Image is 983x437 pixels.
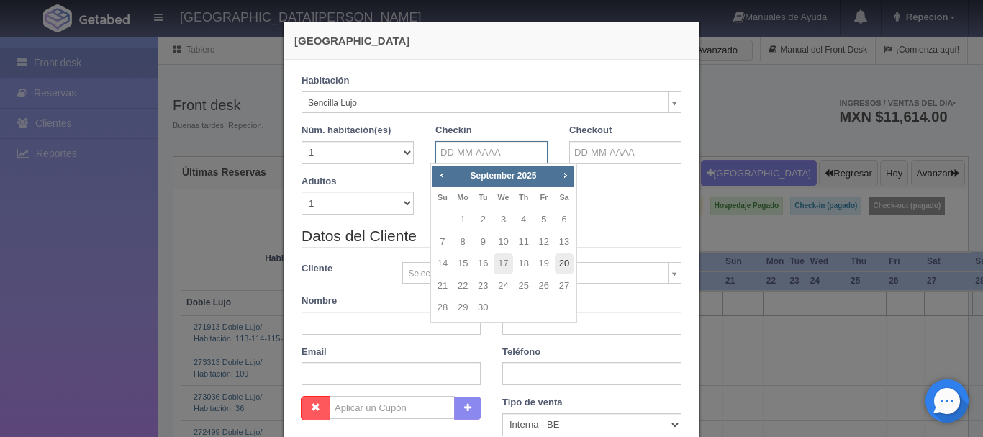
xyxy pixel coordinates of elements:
[308,92,662,114] span: Sencilla Lujo
[559,169,571,181] span: Next
[474,232,492,253] a: 9
[302,74,349,88] label: Habitación
[555,210,574,230] a: 6
[474,276,492,297] a: 23
[438,193,448,202] span: Sunday
[559,193,568,202] span: Saturday
[302,225,681,248] legend: Datos del Cliente
[494,210,512,230] a: 3
[302,124,391,138] label: Núm. habitación(es)
[555,253,574,274] a: 20
[517,171,537,181] span: 2025
[494,276,512,297] a: 24
[435,124,472,138] label: Checkin
[453,210,472,230] a: 1
[558,167,574,183] a: Next
[433,297,452,318] a: 28
[453,297,472,318] a: 29
[436,169,448,181] span: Prev
[435,141,548,164] input: DD-MM-AAAA
[479,193,487,202] span: Tuesday
[302,91,681,113] a: Sencilla Lujo
[302,175,336,189] label: Adultos
[302,346,327,359] label: Email
[402,262,682,284] a: Seleccionar / Crear cliente
[433,232,452,253] a: 7
[474,297,492,318] a: 30
[470,171,515,181] span: September
[302,294,337,308] label: Nombre
[540,193,548,202] span: Friday
[453,232,472,253] a: 8
[474,210,492,230] a: 2
[434,167,450,183] a: Prev
[453,253,472,274] a: 15
[569,141,681,164] input: DD-MM-AAAA
[535,253,553,274] a: 19
[535,276,553,297] a: 26
[494,232,512,253] a: 10
[535,210,553,230] a: 5
[515,210,533,230] a: 4
[474,253,492,274] a: 16
[555,232,574,253] a: 13
[494,253,512,274] a: 17
[569,124,612,138] label: Checkout
[535,232,553,253] a: 12
[515,232,533,253] a: 11
[515,253,533,274] a: 18
[555,276,574,297] a: 27
[515,276,533,297] a: 25
[433,276,452,297] a: 21
[502,396,563,410] label: Tipo de venta
[294,33,689,48] h4: [GEOGRAPHIC_DATA]
[330,396,455,419] input: Aplicar un Cupón
[519,193,528,202] span: Thursday
[502,346,540,359] label: Teléfono
[453,276,472,297] a: 22
[457,193,468,202] span: Monday
[409,263,663,284] span: Seleccionar / Crear cliente
[433,253,452,274] a: 14
[497,193,509,202] span: Wednesday
[291,262,391,276] label: Cliente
